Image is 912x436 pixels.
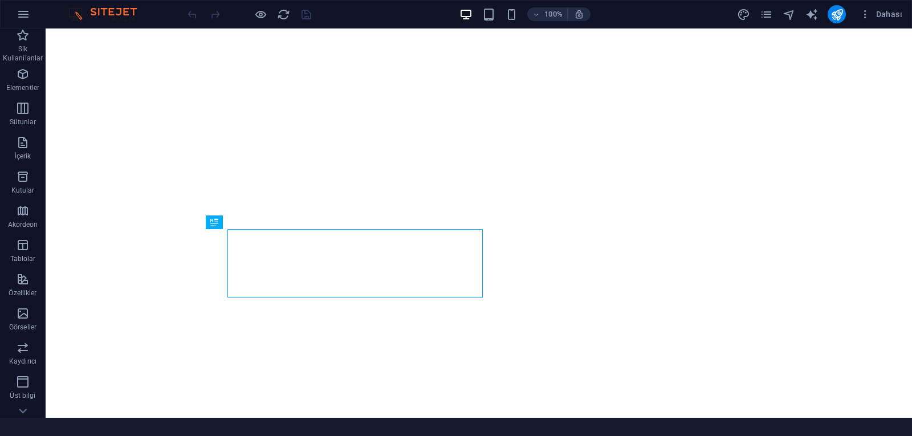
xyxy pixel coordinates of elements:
[9,357,36,366] p: Kaydırıcı
[736,7,750,21] button: design
[254,7,267,21] button: Ön izleme modundan çıkıp düzenlemeye devam etmek için buraya tıklayın
[782,7,796,21] button: navigator
[527,7,568,21] button: 100%
[9,288,36,298] p: Özellikler
[828,5,846,23] button: publish
[805,8,819,21] i: AI Writer
[759,7,773,21] button: pages
[783,8,796,21] i: Navigatör
[10,391,35,400] p: Üst bilgi
[860,9,902,20] span: Dahası
[277,8,290,21] i: Sayfayı yeniden yükleyin
[760,8,773,21] i: Sayfalar (Ctrl+Alt+S)
[11,186,35,195] p: Kutular
[737,8,750,21] i: Tasarım (Ctrl+Alt+Y)
[9,323,36,332] p: Görseller
[6,83,39,92] p: Elementler
[10,117,36,127] p: Sütunlar
[830,8,844,21] i: Yayınla
[276,7,290,21] button: reload
[8,220,38,229] p: Akordeon
[544,7,563,21] h6: 100%
[855,5,907,23] button: Dahası
[574,9,584,19] i: Yeniden boyutlandırmada yakınlaştırma düzeyini seçilen cihaza uyacak şekilde otomatik olarak ayarla.
[10,254,36,263] p: Tablolar
[14,152,31,161] p: İçerik
[66,7,151,21] img: Editor Logo
[805,7,819,21] button: text_generator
